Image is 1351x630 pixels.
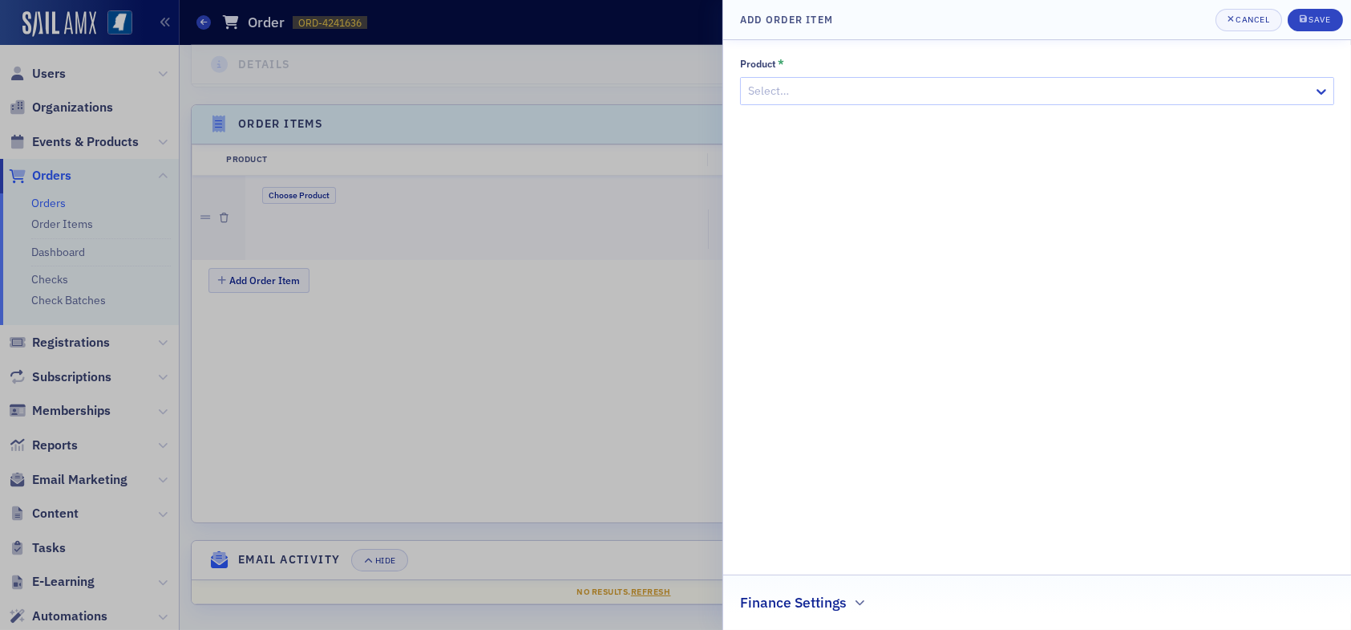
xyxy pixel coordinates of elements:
button: Save [1288,9,1343,31]
div: Product [740,58,776,70]
div: Save [1309,15,1330,24]
div: Cancel [1236,15,1269,24]
button: Cancel [1215,9,1282,31]
abbr: This field is required [778,57,784,71]
h4: Add Order Item [740,12,833,26]
h2: Finance Settings [740,592,847,613]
